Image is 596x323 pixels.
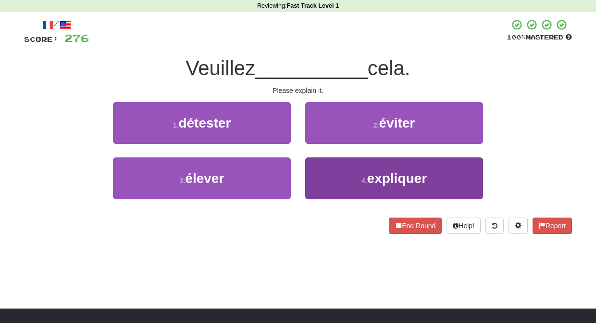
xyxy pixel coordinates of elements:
[533,218,572,234] button: Report
[180,177,186,184] small: 3 .
[485,218,504,234] button: Round history (alt+y)
[287,2,339,9] strong: Fast Track Level 1
[507,33,526,41] span: 100 %
[113,102,291,144] button: 1.détester
[447,218,481,234] button: Help!
[389,218,442,234] button: End Round
[305,157,483,199] button: 4.expliquer
[24,19,89,31] div: /
[367,171,427,186] span: expliquer
[255,57,368,79] span: __________
[305,102,483,144] button: 2.éviter
[64,32,89,44] span: 276
[379,116,415,130] span: éviter
[178,116,231,130] span: détester
[186,57,255,79] span: Veuillez
[24,35,59,43] span: Score:
[173,121,179,129] small: 1 .
[361,177,367,184] small: 4 .
[368,57,410,79] span: cela.
[113,157,291,199] button: 3.élever
[373,121,379,129] small: 2 .
[185,171,224,186] span: élever
[24,86,572,95] div: Please explain it.
[507,33,572,42] div: Mastered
